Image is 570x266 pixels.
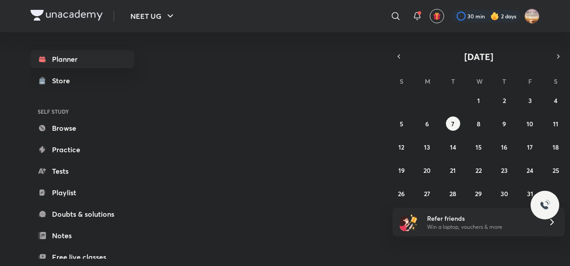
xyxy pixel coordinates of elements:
[425,77,430,86] abbr: Monday
[30,10,103,23] a: Company Logo
[554,96,557,105] abbr: October 4, 2025
[30,119,134,137] a: Browse
[30,248,134,266] a: Free live classes
[502,120,506,128] abbr: October 9, 2025
[424,189,430,198] abbr: October 27, 2025
[475,189,482,198] abbr: October 29, 2025
[398,189,405,198] abbr: October 26, 2025
[30,72,134,90] a: Store
[446,186,460,201] button: October 28, 2025
[400,213,418,231] img: referral
[398,143,404,151] abbr: October 12, 2025
[30,10,103,21] img: Company Logo
[471,140,486,154] button: October 15, 2025
[524,9,540,24] img: pari Neekhra
[30,184,134,202] a: Playlist
[528,96,532,105] abbr: October 3, 2025
[553,120,558,128] abbr: October 11, 2025
[471,93,486,107] button: October 1, 2025
[553,143,559,151] abbr: October 18, 2025
[471,116,486,131] button: October 8, 2025
[400,120,403,128] abbr: October 5, 2025
[446,163,460,177] button: October 21, 2025
[548,163,563,177] button: October 25, 2025
[30,162,134,180] a: Tests
[405,50,552,63] button: [DATE]
[471,186,486,201] button: October 29, 2025
[523,163,537,177] button: October 24, 2025
[490,12,499,21] img: streak
[449,189,456,198] abbr: October 28, 2025
[30,50,134,68] a: Planner
[497,163,511,177] button: October 23, 2025
[471,163,486,177] button: October 22, 2025
[527,166,533,175] abbr: October 24, 2025
[427,223,537,231] p: Win a laptop, vouchers & more
[527,120,533,128] abbr: October 10, 2025
[497,140,511,154] button: October 16, 2025
[475,166,482,175] abbr: October 22, 2025
[497,116,511,131] button: October 9, 2025
[430,9,444,23] button: avatar
[553,166,559,175] abbr: October 25, 2025
[52,75,75,86] div: Store
[503,96,506,105] abbr: October 2, 2025
[394,140,409,154] button: October 12, 2025
[451,120,454,128] abbr: October 7, 2025
[398,166,405,175] abbr: October 19, 2025
[502,77,506,86] abbr: Thursday
[425,120,429,128] abbr: October 6, 2025
[30,104,134,119] h6: SELF STUDY
[451,77,455,86] abbr: Tuesday
[528,77,532,86] abbr: Friday
[501,166,508,175] abbr: October 23, 2025
[477,96,480,105] abbr: October 1, 2025
[424,143,430,151] abbr: October 13, 2025
[548,140,563,154] button: October 18, 2025
[125,7,181,25] button: NEET UG
[540,200,550,210] img: ttu
[427,214,537,223] h6: Refer friends
[475,143,482,151] abbr: October 15, 2025
[394,163,409,177] button: October 19, 2025
[497,93,511,107] button: October 2, 2025
[420,116,434,131] button: October 6, 2025
[476,77,483,86] abbr: Wednesday
[501,143,507,151] abbr: October 16, 2025
[548,116,563,131] button: October 11, 2025
[433,12,441,20] img: avatar
[400,77,403,86] abbr: Sunday
[523,93,537,107] button: October 3, 2025
[446,116,460,131] button: October 7, 2025
[420,163,434,177] button: October 20, 2025
[523,116,537,131] button: October 10, 2025
[450,143,456,151] abbr: October 14, 2025
[450,166,456,175] abbr: October 21, 2025
[477,120,480,128] abbr: October 8, 2025
[501,189,508,198] abbr: October 30, 2025
[523,140,537,154] button: October 17, 2025
[423,166,431,175] abbr: October 20, 2025
[464,51,493,63] span: [DATE]
[30,205,134,223] a: Doubts & solutions
[446,140,460,154] button: October 14, 2025
[497,186,511,201] button: October 30, 2025
[527,143,533,151] abbr: October 17, 2025
[420,140,434,154] button: October 13, 2025
[394,116,409,131] button: October 5, 2025
[548,93,563,107] button: October 4, 2025
[30,227,134,245] a: Notes
[527,189,533,198] abbr: October 31, 2025
[523,186,537,201] button: October 31, 2025
[420,186,434,201] button: October 27, 2025
[554,77,557,86] abbr: Saturday
[30,141,134,159] a: Practice
[394,186,409,201] button: October 26, 2025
